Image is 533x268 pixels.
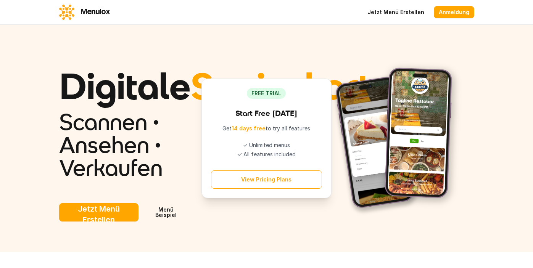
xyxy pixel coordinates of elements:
[59,110,189,179] h2: Scannen • Ansehen • Verkaufen
[247,88,286,99] div: FREE TRIAL
[59,67,189,104] h1: Digitale
[59,203,138,221] button: Jetzt Menü Erstellen
[434,6,474,18] a: Anmeldung
[143,203,189,221] a: Menü Beispiel
[191,62,392,109] span: Speisekarte
[59,5,110,20] a: Menulox
[211,108,322,119] h3: Start Free [DATE]
[211,125,322,132] p: Get to try all features
[362,6,429,18] a: Jetzt Menü Erstellen
[211,151,322,158] li: ✓ All features included
[211,141,322,149] li: ✓ Unlimited menus
[232,125,266,132] span: 14 days free
[332,61,462,216] img: Bannerbild
[211,170,322,189] button: View Pricing Plans
[59,5,74,20] img: logo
